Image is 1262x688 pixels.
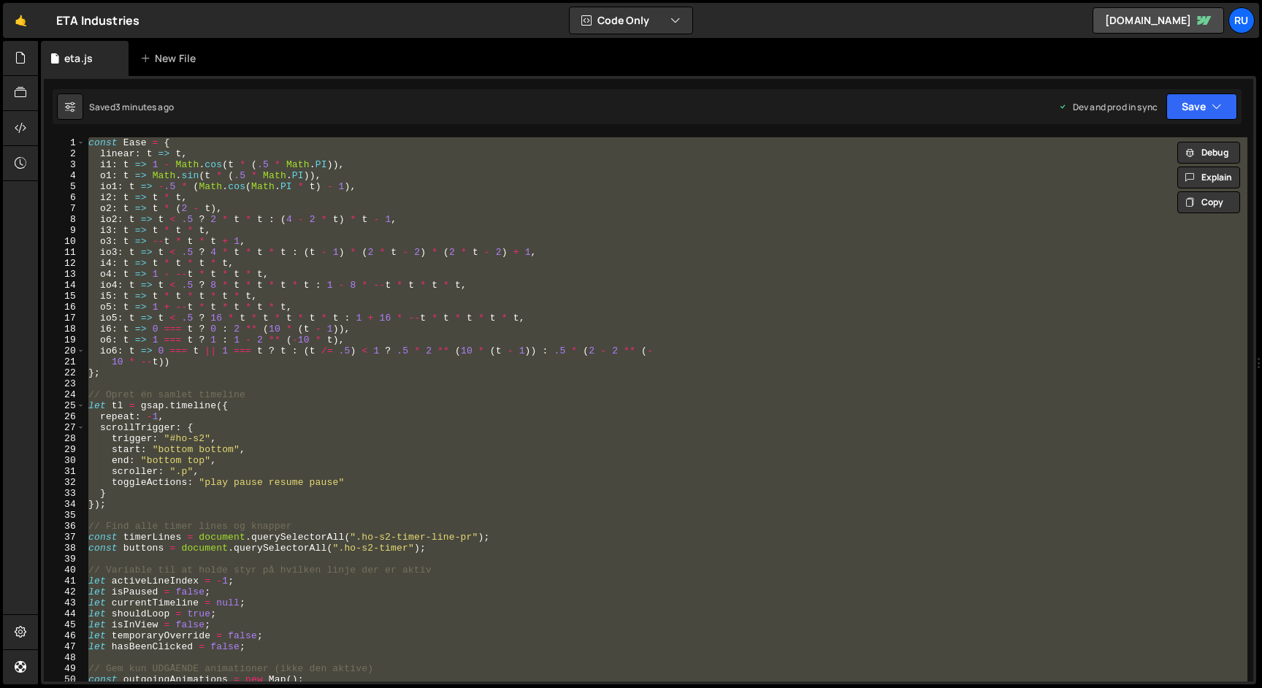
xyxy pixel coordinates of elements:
[44,313,85,324] div: 17
[44,389,85,400] div: 24
[1093,7,1224,34] a: [DOMAIN_NAME]
[44,356,85,367] div: 21
[44,619,85,630] div: 45
[44,521,85,532] div: 36
[44,586,85,597] div: 42
[44,444,85,455] div: 29
[44,554,85,565] div: 39
[44,203,85,214] div: 7
[44,652,85,663] div: 48
[570,7,692,34] button: Code Only
[44,597,85,608] div: 43
[44,181,85,192] div: 5
[1177,167,1240,188] button: Explain
[44,455,85,466] div: 30
[44,170,85,181] div: 4
[44,291,85,302] div: 15
[1177,191,1240,213] button: Copy
[44,367,85,378] div: 22
[44,378,85,389] div: 23
[44,225,85,236] div: 9
[44,269,85,280] div: 13
[44,148,85,159] div: 2
[44,608,85,619] div: 44
[44,400,85,411] div: 25
[1058,101,1158,113] div: Dev and prod in sync
[44,411,85,422] div: 26
[44,466,85,477] div: 31
[44,258,85,269] div: 12
[44,663,85,674] div: 49
[89,101,174,113] div: Saved
[44,674,85,685] div: 50
[1228,7,1255,34] a: Ru
[44,236,85,247] div: 10
[44,214,85,225] div: 8
[44,137,85,148] div: 1
[44,477,85,488] div: 32
[44,192,85,203] div: 6
[44,576,85,586] div: 41
[44,543,85,554] div: 38
[44,630,85,641] div: 46
[44,488,85,499] div: 33
[44,422,85,433] div: 27
[44,499,85,510] div: 34
[115,101,174,113] div: 3 minutes ago
[3,3,39,38] a: 🤙
[44,345,85,356] div: 20
[44,510,85,521] div: 35
[44,532,85,543] div: 37
[44,280,85,291] div: 14
[1166,93,1237,120] button: Save
[44,302,85,313] div: 16
[44,335,85,345] div: 19
[44,565,85,576] div: 40
[140,51,202,66] div: New File
[44,433,85,444] div: 28
[56,12,139,29] div: ETA Industries
[44,324,85,335] div: 18
[64,51,93,66] div: eta.js
[44,159,85,170] div: 3
[44,247,85,258] div: 11
[1177,142,1240,164] button: Debug
[44,641,85,652] div: 47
